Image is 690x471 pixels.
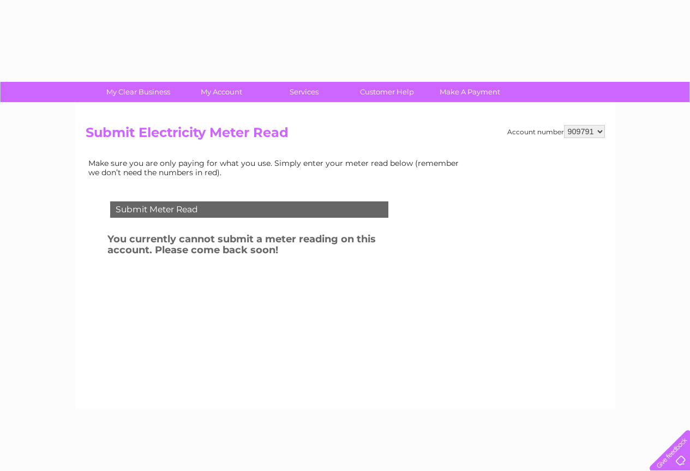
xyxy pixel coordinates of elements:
[259,82,349,102] a: Services
[93,82,183,102] a: My Clear Business
[425,82,515,102] a: Make A Payment
[86,125,605,146] h2: Submit Electricity Meter Read
[107,231,417,261] h3: You currently cannot submit a meter reading on this account. Please come back soon!
[507,125,605,138] div: Account number
[110,201,388,218] div: Submit Meter Read
[342,82,432,102] a: Customer Help
[176,82,266,102] a: My Account
[86,156,467,179] td: Make sure you are only paying for what you use. Simply enter your meter read below (remember we d...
